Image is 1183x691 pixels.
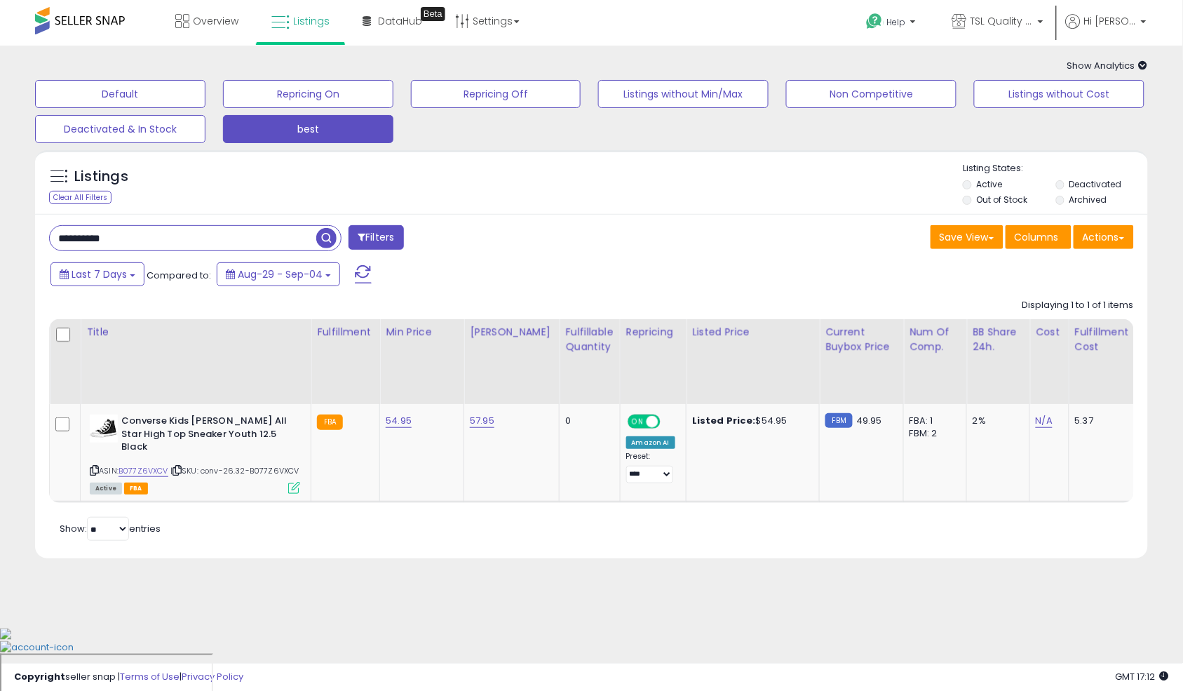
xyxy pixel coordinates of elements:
span: | SKU: conv-26.32-B077Z6VXCV [170,465,299,476]
img: 41St3QESzmL._SL40_.jpg [90,415,118,443]
h5: Listings [74,167,128,187]
span: Listings [293,14,330,28]
b: Listed Price: [692,414,756,427]
label: Deactivated [1069,178,1122,190]
div: Clear All Filters [49,191,111,204]
div: 5.37 [1075,415,1124,427]
button: Listings without Cost [974,80,1144,108]
div: Preset: [626,452,675,483]
span: ON [629,416,647,428]
span: Show: entries [60,522,161,535]
label: Archived [1069,194,1107,206]
a: 57.95 [470,414,494,428]
button: Last 7 Days [50,262,144,286]
div: FBA: 1 [910,415,956,427]
div: $54.95 [692,415,809,427]
div: Fulfillable Quantity [565,325,614,354]
button: Deactivated & In Stock [35,115,205,143]
small: FBM [825,413,853,428]
span: Help [887,16,906,28]
span: Last 7 Days [72,267,127,281]
span: Aug-29 - Sep-04 [238,267,323,281]
div: Current Buybox Price [825,325,898,354]
div: Tooltip anchor [421,7,445,21]
span: 49.95 [856,414,882,427]
span: Hi [PERSON_NAME] [1084,14,1137,28]
div: Fulfillment Cost [1075,325,1129,354]
div: Amazon AI [626,436,675,449]
div: 0 [565,415,609,427]
button: Non Competitive [786,80,956,108]
div: ASIN: [90,415,300,492]
div: Num of Comp. [910,325,961,354]
div: Cost [1036,325,1063,340]
a: N/A [1036,414,1053,428]
div: BB Share 24h. [973,325,1024,354]
small: FBA [317,415,343,430]
i: Get Help [866,13,884,30]
label: Out of Stock [977,194,1028,206]
span: Show Analytics [1067,59,1148,72]
button: Default [35,80,205,108]
div: Repricing [626,325,680,340]
a: Hi [PERSON_NAME] [1066,14,1147,46]
b: Converse Kids [PERSON_NAME] All Star High Top Sneaker Youth 12.5 Black [121,415,292,457]
button: Repricing Off [411,80,581,108]
div: Fulfillment [317,325,374,340]
span: Columns [1015,230,1059,244]
a: B077Z6VXCV [119,465,168,477]
div: [PERSON_NAME] [470,325,553,340]
button: Filters [349,225,403,250]
p: Listing States: [963,162,1148,175]
div: Min Price [386,325,458,340]
div: FBM: 2 [910,427,956,440]
button: Columns [1006,225,1072,249]
span: Overview [193,14,238,28]
div: Listed Price [692,325,813,340]
button: Save View [931,225,1003,249]
button: best [223,115,393,143]
span: DataHub [378,14,422,28]
div: Title [86,325,305,340]
label: Active [977,178,1003,190]
span: TSL Quality Products [971,14,1034,28]
span: Compared to: [147,269,211,282]
span: OFF [658,416,680,428]
button: Listings without Min/Max [598,80,769,108]
button: Aug-29 - Sep-04 [217,262,340,286]
button: Repricing On [223,80,393,108]
span: FBA [124,483,148,495]
div: 2% [973,415,1019,427]
div: Displaying 1 to 1 of 1 items [1022,299,1134,312]
a: 54.95 [386,414,412,428]
button: Actions [1074,225,1134,249]
span: All listings currently available for purchase on Amazon [90,483,122,495]
a: Help [856,2,930,46]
